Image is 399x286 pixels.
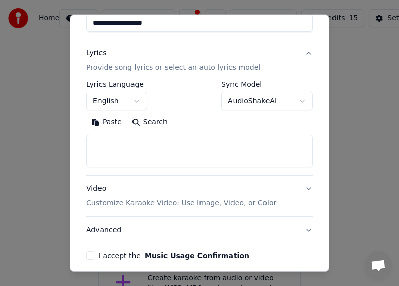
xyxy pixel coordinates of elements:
[221,81,313,88] label: Sync Model
[86,184,276,208] div: Video
[86,198,276,208] p: Customize Karaoke Video: Use Image, Video, or Color
[86,114,127,131] button: Paste
[86,81,313,175] div: LyricsProvide song lyrics or select an auto lyrics model
[86,176,313,216] button: VideoCustomize Karaoke Video: Use Image, Video, or Color
[86,48,106,58] div: Lyrics
[86,40,313,81] button: LyricsProvide song lyrics or select an auto lyrics model
[86,62,260,73] p: Provide song lyrics or select an auto lyrics model
[127,114,173,131] button: Search
[145,252,249,259] button: I accept the
[86,217,313,243] button: Advanced
[98,252,249,259] label: I accept the
[86,81,147,88] label: Lyrics Language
